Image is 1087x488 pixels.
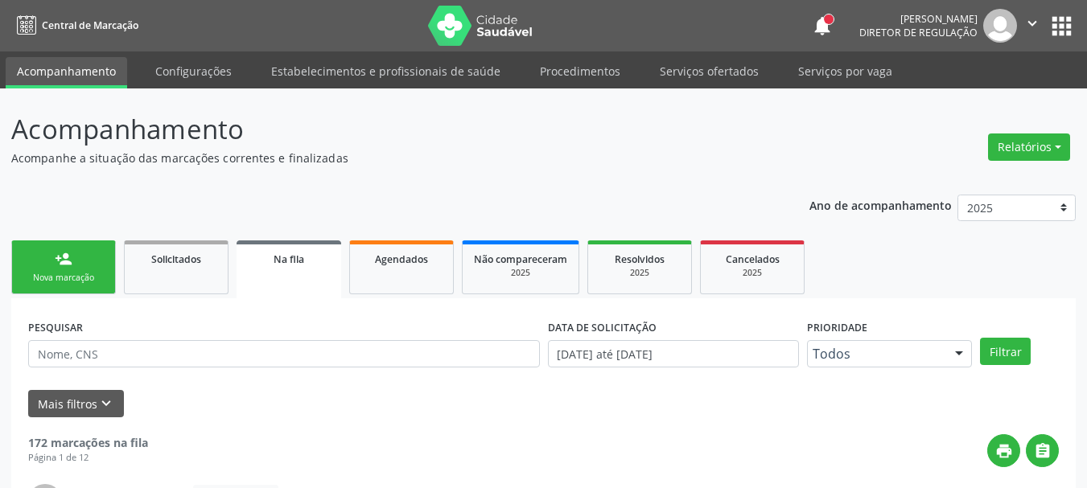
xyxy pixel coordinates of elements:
label: DATA DE SOLICITAÇÃO [548,315,657,340]
a: Configurações [144,57,243,85]
div: 2025 [712,267,793,279]
p: Acompanhe a situação das marcações correntes e finalizadas [11,150,756,166]
button: apps [1048,12,1076,40]
p: Acompanhamento [11,109,756,150]
span: Solicitados [151,252,201,266]
i: keyboard_arrow_down [97,395,115,412]
span: Diretor de regulação [859,26,978,39]
i: print [995,442,1013,460]
span: Na fila [274,252,304,266]
i:  [1023,14,1041,32]
span: Não compareceram [474,252,567,266]
img: img [983,9,1017,43]
label: Prioridade [807,315,867,340]
a: Procedimentos [529,57,632,85]
button:  [1017,9,1048,43]
span: Central de Marcação [42,18,138,32]
a: Central de Marcação [11,12,138,39]
div: Página 1 de 12 [28,451,148,465]
a: Serviços ofertados [648,57,770,85]
button: Mais filtroskeyboard_arrow_down [28,390,124,418]
input: Selecione um intervalo [548,340,800,367]
label: PESQUISAR [28,315,83,340]
span: Agendados [375,252,428,266]
button: Relatórios [988,133,1070,161]
a: Serviços por vaga [787,57,904,85]
div: Nova marcação [23,272,104,284]
button: print [987,434,1020,467]
div: 2025 [474,267,567,279]
button: Filtrar [980,338,1031,365]
button: notifications [811,14,834,37]
span: Todos [813,346,939,362]
div: person_add [55,250,72,268]
i:  [1034,442,1052,460]
span: Cancelados [726,252,780,266]
a: Acompanhamento [6,57,127,88]
p: Ano de acompanhamento [809,195,952,215]
span: Resolvidos [615,252,665,266]
strong: 172 marcações na fila [28,435,148,450]
input: Nome, CNS [28,340,540,367]
div: [PERSON_NAME] [859,12,978,26]
button:  [1026,434,1059,467]
a: Estabelecimentos e profissionais de saúde [260,57,512,85]
div: 2025 [599,267,680,279]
